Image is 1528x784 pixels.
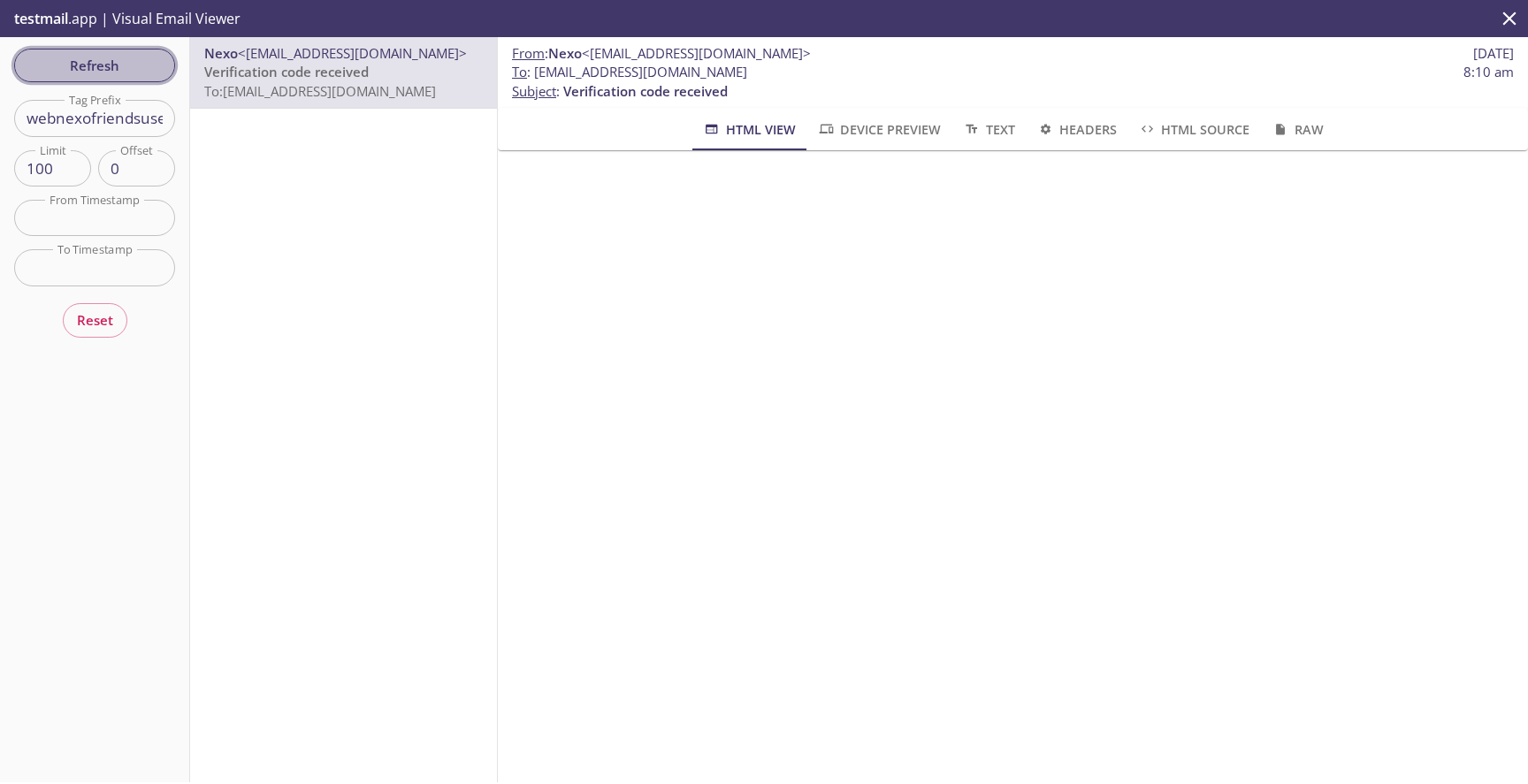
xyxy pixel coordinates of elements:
span: 8:10 am [1463,63,1514,81]
span: <[EMAIL_ADDRESS][DOMAIN_NAME]> [238,44,467,62]
span: Headers [1036,118,1117,141]
span: Reset [77,308,113,331]
span: Nexo [204,44,238,62]
span: From [512,44,545,62]
span: HTML Source [1138,118,1249,141]
span: Raw [1271,118,1323,141]
nav: emails [190,37,497,109]
button: Refresh [14,49,175,82]
span: : [EMAIL_ADDRESS][DOMAIN_NAME] [512,63,747,81]
span: testmail [14,9,68,28]
span: Device Preview [817,118,941,141]
span: Refresh [28,54,161,77]
span: HTML View [702,118,795,141]
span: Subject [512,82,556,100]
span: To [512,63,527,80]
span: Verification code received [204,63,369,80]
span: <[EMAIL_ADDRESS][DOMAIN_NAME]> [582,44,811,62]
span: Text [962,118,1014,141]
div: Nexo<[EMAIL_ADDRESS][DOMAIN_NAME]>Verification code receivedTo:[EMAIL_ADDRESS][DOMAIN_NAME] [190,37,497,108]
span: [DATE] [1473,44,1514,63]
span: Verification code received [563,82,728,100]
span: To: [EMAIL_ADDRESS][DOMAIN_NAME] [204,82,436,100]
span: : [512,44,811,63]
span: Nexo [548,44,582,62]
p: : [512,63,1514,101]
button: Reset [63,303,127,337]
